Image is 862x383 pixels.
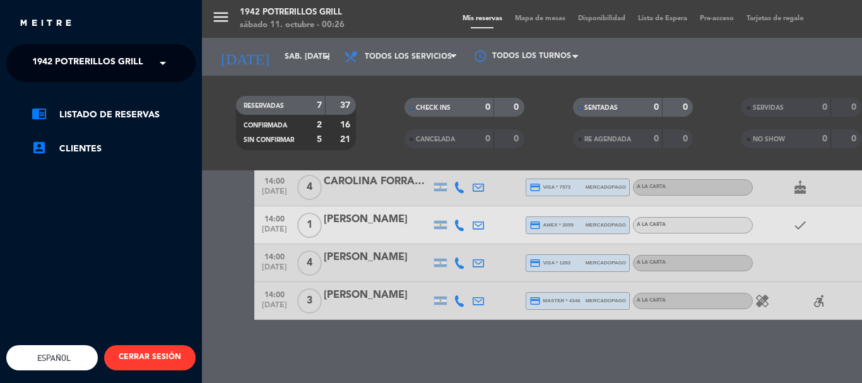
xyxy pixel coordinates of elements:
a: account_boxClientes [32,141,196,156]
i: account_box [32,140,47,155]
img: MEITRE [19,19,73,28]
a: chrome_reader_modeListado de Reservas [32,107,196,122]
span: Español [34,353,71,363]
i: chrome_reader_mode [32,106,47,121]
button: CERRAR SESIÓN [104,345,196,370]
span: 1942 Potrerillos Grill [32,50,143,76]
